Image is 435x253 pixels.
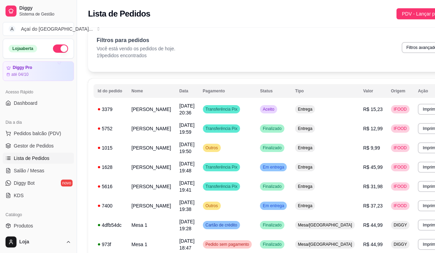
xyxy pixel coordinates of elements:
[296,164,314,170] span: Entrega
[261,184,283,189] span: Finalizado
[296,145,314,151] span: Entrega
[392,184,408,189] span: IFOOD
[363,164,383,170] span: R$ 45,99
[363,222,383,228] span: R$ 44,99
[14,192,24,199] span: KDS
[387,84,414,98] th: Origem
[261,222,283,228] span: Finalizado
[88,8,150,19] h2: Lista de Pedidos
[296,126,314,131] span: Entrega
[199,84,256,98] th: Pagamento
[127,177,175,196] td: [PERSON_NAME]
[261,242,283,247] span: Finalizado
[392,203,408,209] span: IFOOD
[98,144,123,151] div: 1015
[14,167,44,174] span: Salão / Mesas
[98,183,123,190] div: 5616
[127,215,175,235] td: Mesa 1
[363,242,383,247] span: R$ 44,99
[98,125,123,132] div: 5752
[53,44,68,53] button: Alterar Status
[179,238,194,251] span: [DATE] 18:47
[179,122,194,135] span: [DATE] 19:59
[392,145,408,151] span: IFOOD
[204,242,251,247] span: Pedido sem pagamento
[204,203,219,209] span: Outros
[392,107,408,112] span: IFOOD
[3,22,74,36] button: Select a team
[13,65,32,70] article: Diggy Pro
[3,153,74,164] a: Lista de Pedidos
[98,106,123,113] div: 3379
[261,203,285,209] span: Em entrega
[19,5,71,11] span: Diggy
[179,180,194,193] span: [DATE] 19:41
[14,100,37,107] span: Dashboard
[179,142,194,154] span: [DATE] 19:50
[3,117,74,128] div: Dia a dia
[296,222,354,228] span: Mesa/[GEOGRAPHIC_DATA]
[98,222,123,229] div: 4dfb54dc
[179,161,194,173] span: [DATE] 19:48
[261,164,285,170] span: Em entrega
[3,165,74,176] a: Salão / Mesas
[363,107,383,112] span: R$ 15,23
[392,126,408,131] span: IFOOD
[179,219,194,231] span: [DATE] 19:28
[98,241,123,248] div: 973f
[127,196,175,215] td: [PERSON_NAME]
[204,222,239,228] span: Cartão de crédito
[359,84,387,98] th: Valor
[296,184,314,189] span: Entrega
[261,126,283,131] span: Finalizado
[296,203,314,209] span: Entrega
[19,11,71,17] span: Sistema de Gestão
[204,184,239,189] span: Transferência Pix
[19,239,63,245] span: Loja
[3,3,74,19] a: DiggySistema de Gestão
[179,103,194,115] span: [DATE] 20:36
[21,26,93,32] div: Açaí do [GEOGRAPHIC_DATA] ...
[179,200,194,212] span: [DATE] 19:38
[3,87,74,98] div: Acesso Rápido
[14,142,54,149] span: Gestor de Pedidos
[98,202,123,209] div: 7400
[127,158,175,177] td: [PERSON_NAME]
[204,107,239,112] span: Transferência Pix
[296,242,354,247] span: Mesa/[GEOGRAPHIC_DATA]
[14,180,35,186] span: Diggy Bot
[127,119,175,138] td: [PERSON_NAME]
[3,140,74,151] a: Gestor de Pedidos
[261,145,283,151] span: Finalizado
[3,178,74,189] a: Diggy Botnovo
[392,222,409,228] span: DIGGY
[363,126,383,131] span: R$ 12,99
[363,203,383,209] span: R$ 37,23
[296,107,314,112] span: Entrega
[14,130,61,137] span: Pedidos balcão (PDV)
[363,184,383,189] span: R$ 31,98
[127,84,175,98] th: Nome
[9,26,15,32] span: A
[3,98,74,109] a: Dashboard
[97,52,175,59] p: 19 pedidos encontrados
[127,138,175,158] td: [PERSON_NAME]
[127,100,175,119] td: [PERSON_NAME]
[204,164,239,170] span: Transferência Pix
[3,190,74,201] a: KDS
[14,222,33,229] span: Produtos
[11,72,29,77] article: até 04/10
[204,126,239,131] span: Transferência Pix
[363,145,380,151] span: R$ 9,99
[392,242,409,247] span: DIGGY
[3,234,74,250] button: Loja
[9,45,37,52] div: Loja aberta
[291,84,359,98] th: Tipo
[3,61,74,81] a: Diggy Proaté 04/10
[175,84,198,98] th: Data
[3,128,74,139] button: Pedidos balcão (PDV)
[3,220,74,231] a: Produtos
[98,164,123,171] div: 1628
[94,84,127,98] th: Id do pedido
[392,164,408,170] span: IFOOD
